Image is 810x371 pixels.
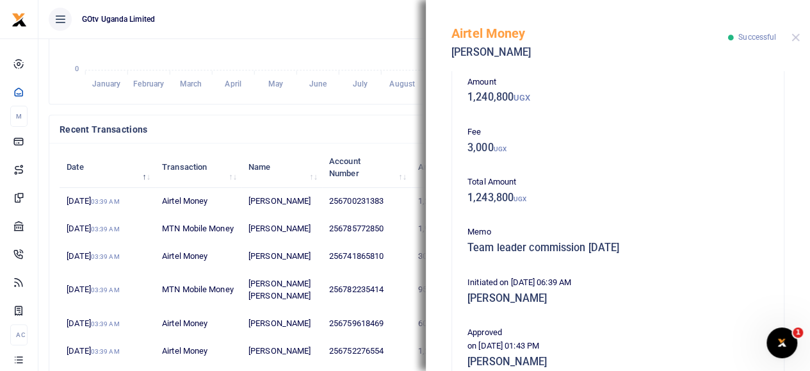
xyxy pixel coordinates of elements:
h5: [PERSON_NAME] [467,356,768,368]
td: [DATE] [60,188,155,215]
td: MTN Mobile Money [155,270,241,309]
li: M [10,106,28,127]
tspan: February [133,79,164,88]
a: logo-small logo-large logo-large [12,14,27,24]
td: [PERSON_NAME] [PERSON_NAME] [241,270,322,309]
th: Name: activate to sort column ascending [241,147,322,187]
td: [DATE] [60,215,155,243]
td: [PERSON_NAME] [241,188,322,215]
small: UGX [514,93,530,103]
li: Ac [10,324,28,345]
p: Amount [467,76,768,89]
td: 601,700 [411,310,474,338]
td: MTN Mobile Money [155,215,241,243]
td: Airtel Money [155,338,241,365]
h5: [PERSON_NAME] [467,292,768,305]
td: [PERSON_NAME] [241,215,322,243]
td: 256752276554 [322,338,411,365]
td: [DATE] [60,338,155,365]
p: Fee [467,126,768,139]
span: Successful [738,33,776,42]
small: 03:39 AM [91,253,120,260]
td: [PERSON_NAME] [241,242,322,270]
span: 1 [793,327,803,338]
th: Transaction: activate to sort column ascending [155,147,241,187]
td: Airtel Money [155,188,241,215]
td: 256782235414 [322,270,411,309]
td: 1,243,800 [411,338,474,365]
small: 03:39 AM [91,348,120,355]
tspan: June [309,79,327,88]
p: Initiated on [DATE] 06:39 AM [467,276,768,290]
tspan: March [180,79,202,88]
td: 1,243,800 [411,188,474,215]
h5: Airtel Money [451,26,728,41]
th: Account Number: activate to sort column ascending [322,147,411,187]
td: [PERSON_NAME] [241,310,322,338]
p: Memo [467,226,768,239]
tspan: 0 [75,65,79,73]
tspan: July [352,79,367,88]
td: 301,700 [411,242,474,270]
small: UGX [494,145,506,153]
small: 03:39 AM [91,198,120,205]
small: UGX [514,195,526,202]
td: [DATE] [60,242,155,270]
td: 1,992,026 [411,215,474,243]
td: Airtel Money [155,242,241,270]
small: 03:39 AM [91,286,120,293]
h5: 1,243,800 [467,192,768,204]
img: logo-small [12,12,27,28]
h5: 3,000 [467,142,768,154]
p: Approved [467,326,768,340]
tspan: May [268,79,282,88]
tspan: 1 [75,31,79,40]
td: 256759618469 [322,310,411,338]
th: Date: activate to sort column descending [60,147,155,187]
small: 03:39 AM [91,320,120,327]
h5: 1,240,800 [467,91,768,104]
p: on [DATE] 01:43 PM [467,340,768,353]
td: [DATE] [60,310,155,338]
span: GOtv Uganda Limited [77,13,160,25]
h5: [PERSON_NAME] [451,46,728,59]
td: 256785772850 [322,215,411,243]
td: [DATE] [60,270,155,309]
td: 256700231383 [322,188,411,215]
h4: Recent Transactions [60,122,485,136]
iframe: Intercom live chat [766,327,797,358]
td: Airtel Money [155,310,241,338]
tspan: April [225,79,241,88]
tspan: August [389,79,415,88]
td: [PERSON_NAME] [241,338,322,365]
p: Total Amount [467,176,768,189]
small: 03:39 AM [91,226,120,233]
tspan: January [92,79,120,88]
h5: Team leader commission [DATE] [467,242,768,254]
th: Amount: activate to sort column ascending [411,147,474,187]
td: 256741865810 [322,242,411,270]
td: 950,641 [411,270,474,309]
button: Close [791,33,800,42]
